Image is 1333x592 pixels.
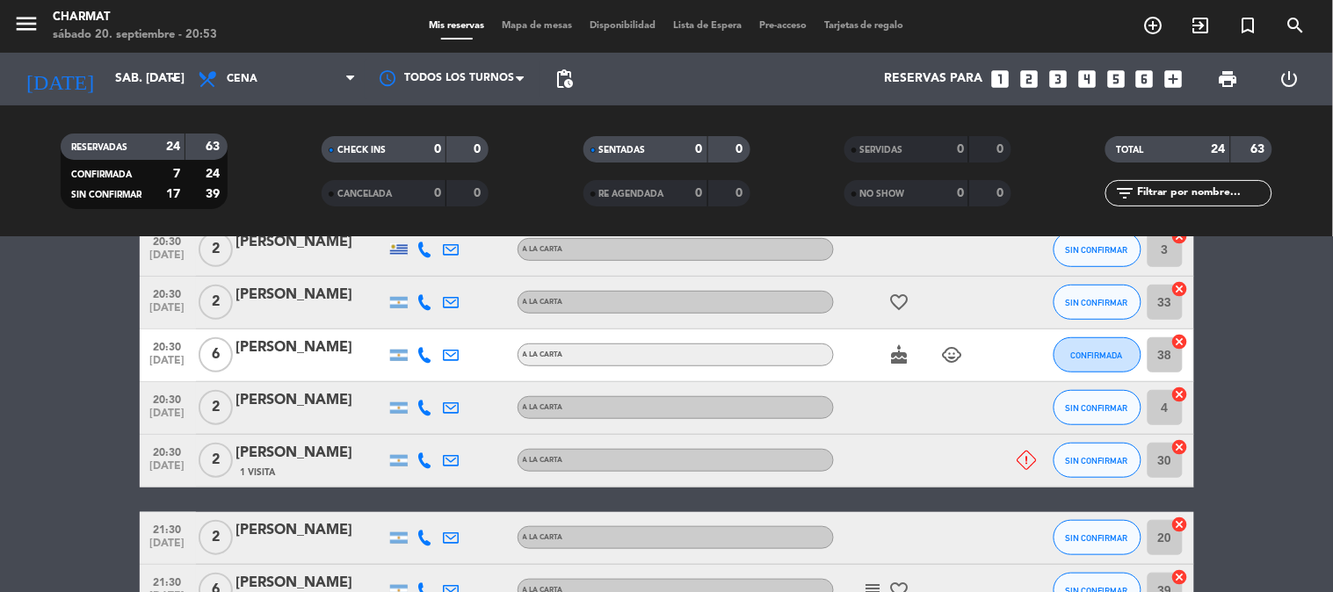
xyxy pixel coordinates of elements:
span: SERVIDAS [860,146,903,155]
div: Charmat [53,9,217,26]
div: LOG OUT [1259,53,1320,105]
button: SIN CONFIRMAR [1054,520,1141,555]
div: [PERSON_NAME] [236,231,386,254]
span: 2 [199,520,233,555]
span: CHECK INS [337,146,386,155]
input: Filtrar por nombre... [1135,184,1271,203]
i: looks_5 [1105,68,1127,90]
i: turned_in_not [1238,15,1259,36]
i: favorite_border [889,292,910,313]
i: cancel [1171,280,1189,298]
div: [PERSON_NAME] [236,442,386,465]
strong: 0 [735,143,746,155]
span: TOTAL [1116,146,1143,155]
span: 21:30 [146,518,190,538]
span: A LA CARTA [523,351,563,358]
span: Mapa de mesas [493,21,581,31]
i: search [1286,15,1307,36]
span: A LA CARTA [523,299,563,306]
span: pending_actions [554,69,575,90]
strong: 0 [735,187,746,199]
strong: 24 [1212,143,1226,155]
i: cancel [1171,516,1189,533]
div: [PERSON_NAME] [236,336,386,359]
i: power_settings_new [1279,69,1300,90]
button: menu [13,11,40,43]
span: Disponibilidad [581,21,664,31]
span: 20:30 [146,230,190,250]
span: Reservas para [884,72,982,86]
strong: 24 [206,168,223,180]
span: 20:30 [146,441,190,461]
i: looks_4 [1076,68,1098,90]
i: looks_6 [1134,68,1156,90]
strong: 0 [957,187,964,199]
strong: 17 [166,188,180,200]
strong: 0 [475,143,485,155]
i: add_circle_outline [1143,15,1164,36]
span: SIN CONFIRMAR [71,191,141,199]
span: [DATE] [146,538,190,558]
span: SENTADAS [599,146,646,155]
i: cake [889,344,910,365]
span: A LA CARTA [523,534,563,541]
button: SIN CONFIRMAR [1054,232,1141,267]
span: SIN CONFIRMAR [1066,403,1128,413]
strong: 0 [434,143,441,155]
i: child_care [942,344,963,365]
span: Pre-acceso [750,21,815,31]
i: looks_3 [1047,68,1069,90]
span: [DATE] [146,408,190,428]
span: 1 Visita [241,466,276,480]
span: 6 [199,337,233,372]
button: SIN CONFIRMAR [1054,443,1141,478]
span: Tarjetas de regalo [815,21,913,31]
strong: 39 [206,188,223,200]
i: cancel [1171,386,1189,403]
span: print [1218,69,1239,90]
strong: 0 [696,143,703,155]
strong: 0 [434,187,441,199]
span: NO SHOW [860,190,905,199]
strong: 0 [696,187,703,199]
span: 20:30 [146,388,190,408]
span: CANCELADA [337,190,392,199]
i: add_box [1163,68,1185,90]
span: Mis reservas [420,21,493,31]
span: 2 [199,285,233,320]
span: A LA CARTA [523,457,563,464]
div: [PERSON_NAME] [236,519,386,542]
span: A LA CARTA [523,404,563,411]
strong: 0 [996,143,1007,155]
strong: 63 [206,141,223,153]
span: SIN CONFIRMAR [1066,533,1128,543]
span: [DATE] [146,302,190,322]
strong: 0 [957,143,964,155]
div: [PERSON_NAME] [236,284,386,307]
strong: 63 [1251,143,1269,155]
i: cancel [1171,568,1189,586]
i: exit_to_app [1191,15,1212,36]
span: 2 [199,232,233,267]
div: [PERSON_NAME] [236,389,386,412]
i: cancel [1171,333,1189,350]
span: [DATE] [146,249,190,270]
span: 20:30 [146,283,190,303]
strong: 24 [166,141,180,153]
strong: 0 [475,187,485,199]
i: filter_list [1114,183,1135,204]
span: Lista de Espera [664,21,750,31]
i: looks_one [989,68,1011,90]
span: RESERVADAS [71,143,127,152]
span: CONFIRMADA [71,170,132,179]
span: A LA CARTA [523,246,563,253]
strong: 7 [173,168,180,180]
span: RE AGENDADA [599,190,664,199]
span: 21:30 [146,571,190,591]
i: menu [13,11,40,37]
button: SIN CONFIRMAR [1054,390,1141,425]
span: 2 [199,390,233,425]
span: SIN CONFIRMAR [1066,245,1128,255]
strong: 0 [996,187,1007,199]
span: 20:30 [146,336,190,356]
